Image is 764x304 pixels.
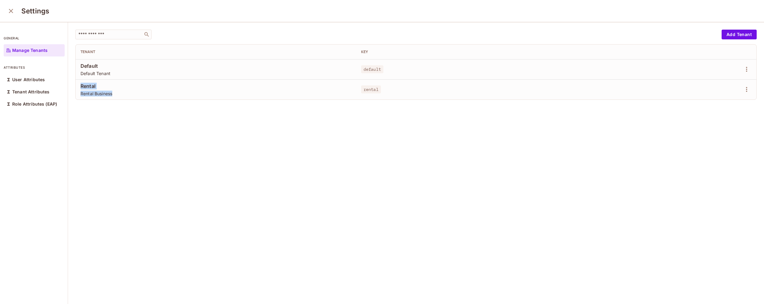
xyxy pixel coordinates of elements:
span: Default [81,63,351,69]
button: close [5,5,17,17]
span: Rental Business [81,91,351,96]
p: general [4,36,65,41]
span: rental [361,85,381,93]
p: Tenant Attributes [12,89,50,94]
h3: Settings [21,7,49,15]
p: Role Attributes (EAP) [12,102,57,107]
span: Rental [81,83,351,89]
span: default [361,65,383,73]
button: Add Tenant [722,30,757,39]
span: Default Tenant [81,71,351,76]
p: User Attributes [12,77,45,82]
div: Tenant [81,49,351,54]
p: attributes [4,65,65,70]
p: Manage Tenants [12,48,48,53]
div: Key [361,49,632,54]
